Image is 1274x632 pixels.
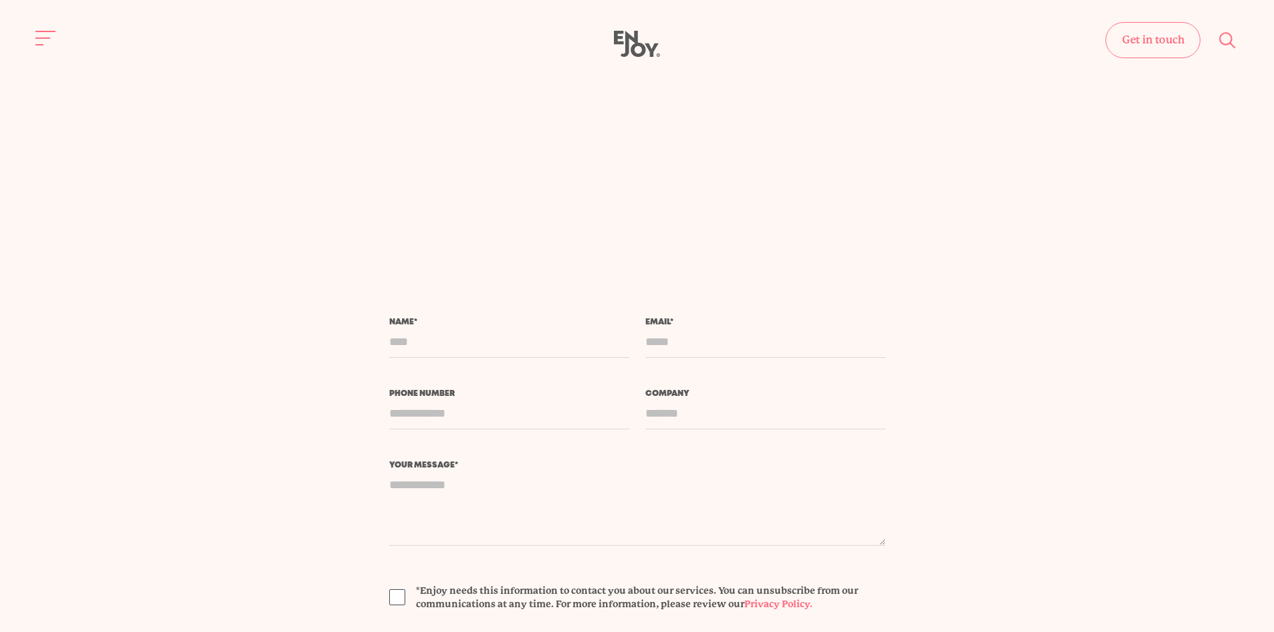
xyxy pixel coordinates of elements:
[1105,22,1200,58] a: Get in touch
[389,318,629,326] label: Name
[416,584,885,611] span: *Enjoy needs this information to contact you about our services. You can unsubscribe from our com...
[1214,26,1242,54] button: Site search
[744,599,813,609] a: Privacy Policy.
[389,390,629,398] label: Phone number
[645,390,885,398] label: Company
[32,24,60,52] button: Site navigation
[645,318,885,326] label: Email
[389,461,885,469] label: Your message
